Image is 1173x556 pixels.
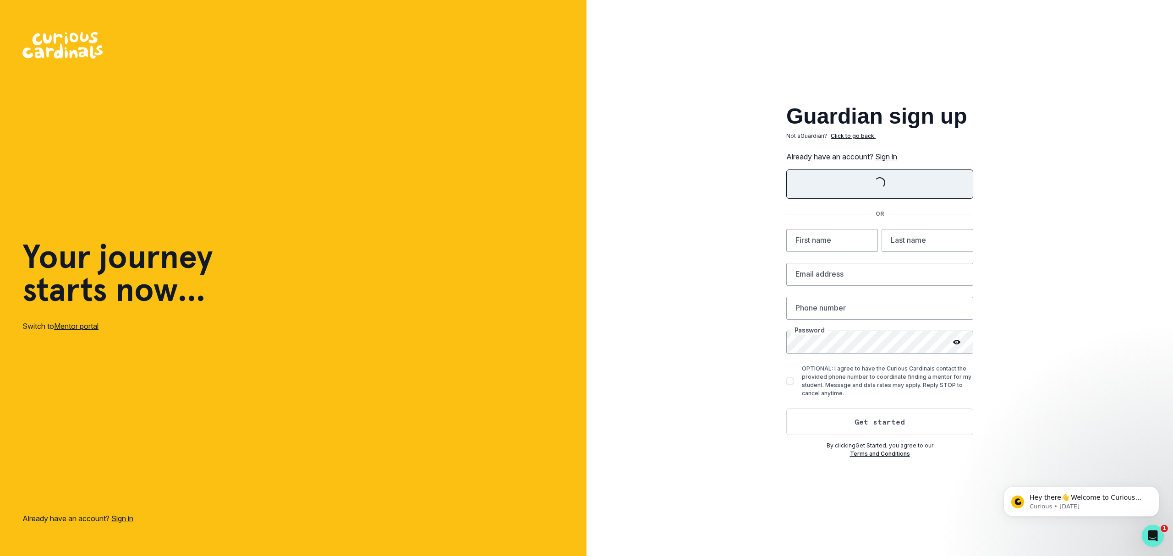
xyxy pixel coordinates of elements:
[786,105,973,127] h2: Guardian sign up
[1161,525,1168,532] span: 1
[786,169,973,199] button: Sign in with Google (GSuite)
[786,132,827,140] p: Not a Guardian ?
[54,322,99,331] a: Mentor portal
[111,514,133,523] a: Sign in
[870,210,889,218] p: OR
[786,409,973,435] button: Get started
[850,450,910,457] a: Terms and Conditions
[22,240,213,306] h1: Your journey starts now...
[990,467,1173,531] iframe: Intercom notifications message
[802,365,973,398] p: OPTIONAL: I agree to have the Curious Cardinals contact the provided phone number to coordinate f...
[1142,525,1164,547] iframe: Intercom live chat
[786,442,973,450] p: By clicking Get Started , you agree to our
[831,132,876,140] p: Click to go back.
[786,151,973,162] p: Already have an account?
[875,152,897,161] a: Sign in
[22,322,54,331] span: Switch to
[22,32,103,59] img: Curious Cardinals Logo
[22,513,133,524] p: Already have an account?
